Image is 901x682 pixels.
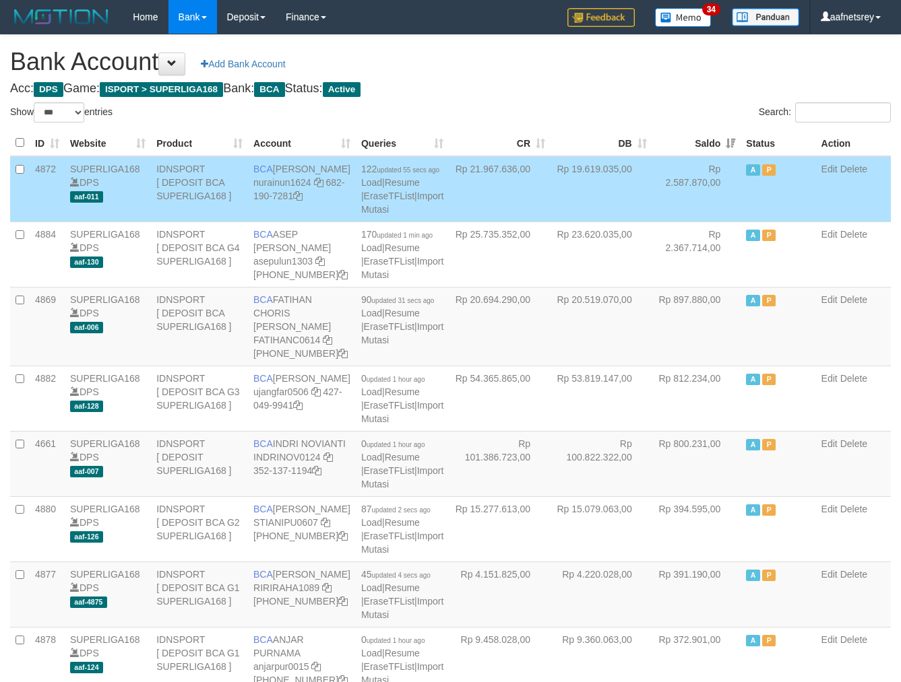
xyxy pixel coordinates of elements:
[151,221,248,287] td: IDNSPORT [ DEPOSIT BCA G4 SUPERLIGA168 ]
[314,177,323,188] a: Copy nurainun1624 to clipboard
[372,506,431,514] span: updated 2 secs ago
[248,221,356,287] td: ASEP [PERSON_NAME] [PHONE_NUMBER]
[746,374,759,385] span: Active
[364,465,414,476] a: EraseTFList
[652,156,741,222] td: Rp 2.587.870,00
[840,229,867,240] a: Delete
[377,166,439,174] span: updated 55 secs ago
[840,634,867,645] a: Delete
[253,229,273,240] span: BCA
[385,517,420,528] a: Resume
[361,191,443,215] a: Import Mutasi
[364,596,414,607] a: EraseTFList
[551,366,652,431] td: Rp 53.819.147,00
[821,229,838,240] a: Edit
[652,130,741,156] th: Saldo: activate to sort column ascending
[762,295,776,306] span: Paused
[192,53,294,75] a: Add Bank Account
[361,308,382,318] a: Load
[449,287,551,366] td: Rp 20.694.290,00
[315,256,325,267] a: Copy asepulun1303 to clipboard
[364,661,414,672] a: EraseTFList
[732,8,799,26] img: panduan.png
[65,221,151,287] td: DPS
[361,164,439,174] span: 122
[65,130,151,156] th: Website: activate to sort column ascending
[253,164,273,174] span: BCA
[248,287,356,366] td: FATIHAN CHORIS [PERSON_NAME] [PHONE_NUMBER]
[70,634,140,645] a: SUPERLIGA168
[65,156,151,222] td: DPS
[65,496,151,561] td: DPS
[652,496,741,561] td: Rp 394.595,00
[248,431,356,496] td: INDRI NOVIANTI 352-137-1194
[248,561,356,627] td: [PERSON_NAME] [PHONE_NUMBER]
[323,82,361,97] span: Active
[652,221,741,287] td: Rp 2.367.714,00
[762,164,776,176] span: Paused
[65,287,151,366] td: DPS
[361,648,382,658] a: Load
[248,156,356,222] td: [PERSON_NAME] 682-190-7281
[652,561,741,627] td: Rp 391.190,00
[293,400,303,411] a: Copy 4270499941 to clipboard
[551,156,652,222] td: Rp 19.619.035,00
[338,596,348,607] a: Copy 4062281611 to clipboard
[367,441,425,448] span: updated 1 hour ago
[70,466,103,477] span: aaf-007
[762,374,776,385] span: Paused
[70,662,103,673] span: aaf-124
[361,465,443,489] a: Import Mutasi
[34,82,63,97] span: DPS
[385,308,420,318] a: Resume
[655,8,712,27] img: Button%20Memo.svg
[385,177,420,188] a: Resume
[361,582,382,593] a: Load
[367,637,425,644] span: updated 1 hour ago
[652,287,741,366] td: Rp 897.880,00
[70,504,140,514] a: SUPERLIGA168
[361,504,431,514] span: 87
[840,569,867,580] a: Delete
[65,561,151,627] td: DPS
[253,569,273,580] span: BCA
[385,452,420,463] a: Resume
[321,517,330,528] a: Copy STIANIPU0607 to clipboard
[311,386,321,397] a: Copy ujangfar0506 to clipboard
[367,376,425,383] span: updated 1 hour ago
[70,257,103,268] span: aaf-130
[840,164,867,174] a: Delete
[356,130,449,156] th: Queries: activate to sort column ascending
[372,572,431,579] span: updated 4 secs ago
[253,335,320,345] a: FATIHANC0614
[338,269,348,280] a: Copy 4062281875 to clipboard
[253,517,318,528] a: STIANIPU0607
[248,496,356,561] td: [PERSON_NAME] [PHONE_NUMBER]
[70,531,103,543] span: aaf-126
[253,634,273,645] span: BCA
[361,229,433,240] span: 170
[248,366,356,431] td: [PERSON_NAME] 427-049-9941
[840,294,867,305] a: Delete
[361,531,443,555] a: Import Mutasi
[361,229,443,280] span: | | |
[746,635,759,646] span: Active
[795,102,891,123] input: Search:
[70,322,103,333] span: aaf-006
[364,400,414,411] a: EraseTFList
[361,242,382,253] a: Load
[151,287,248,366] td: IDNSPORT [ DEPOSIT BCA SUPERLIGA168 ]
[364,256,414,267] a: EraseTFList
[30,287,65,366] td: 4869
[361,256,443,280] a: Import Mutasi
[821,634,838,645] a: Edit
[449,156,551,222] td: Rp 21.967.636,00
[361,569,443,620] span: | | |
[338,348,348,359] a: Copy 4062281727 to clipboard
[551,287,652,366] td: Rp 20.519.070,00
[361,596,443,620] a: Import Mutasi
[323,452,333,463] a: Copy INDRINOV0124 to clipboard
[361,177,382,188] a: Load
[361,438,425,449] span: 0
[254,82,284,97] span: BCA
